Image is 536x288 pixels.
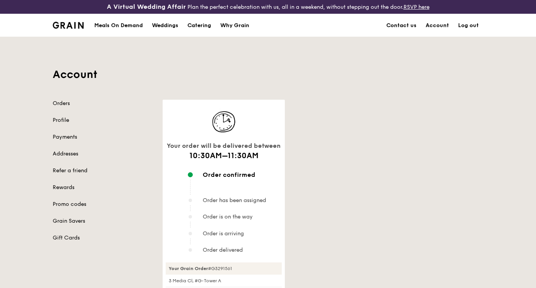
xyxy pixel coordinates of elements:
[107,3,186,11] h3: A Virtual Wedding Affair
[53,234,153,242] a: Gift Cards
[166,262,282,275] div: #G3291561
[454,14,483,37] a: Log out
[203,214,253,220] span: Order is on the way
[94,14,143,37] div: Meals On Demand
[152,14,178,37] div: Weddings
[53,68,483,81] h1: Account
[53,217,153,225] a: Grain Savers
[220,14,249,37] div: Why Grain
[147,14,183,37] a: Weddings
[53,201,153,208] a: Promo codes
[421,14,454,37] a: Account
[53,167,153,175] a: Refer a friend
[216,14,254,37] a: Why Grain
[89,3,447,11] div: Plan the perfect celebration with us, all in a weekend, without stepping out the door.
[203,197,266,204] span: Order has been assigned
[169,266,208,271] strong: Your Grain Order
[53,150,153,158] a: Addresses
[53,133,153,141] a: Payments
[53,100,153,107] a: Orders
[382,14,421,37] a: Contact us
[53,116,153,124] a: Profile
[187,14,211,37] div: Catering
[183,14,216,37] a: Catering
[203,230,244,237] span: Order is arriving
[166,278,282,284] div: 3 Media Cl, #G-Tower A
[203,172,255,178] span: Order confirmed
[53,13,84,36] a: GrainGrain
[166,150,282,161] h1: 10:30AM–11:30AM
[205,109,243,135] img: icon-track-normal@2x.d40d1303.png
[53,184,153,191] a: Rewards
[166,141,282,151] div: Your order will be delivered between
[203,247,243,253] span: Order delivered
[404,4,429,10] a: RSVP here
[53,22,84,29] img: Grain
